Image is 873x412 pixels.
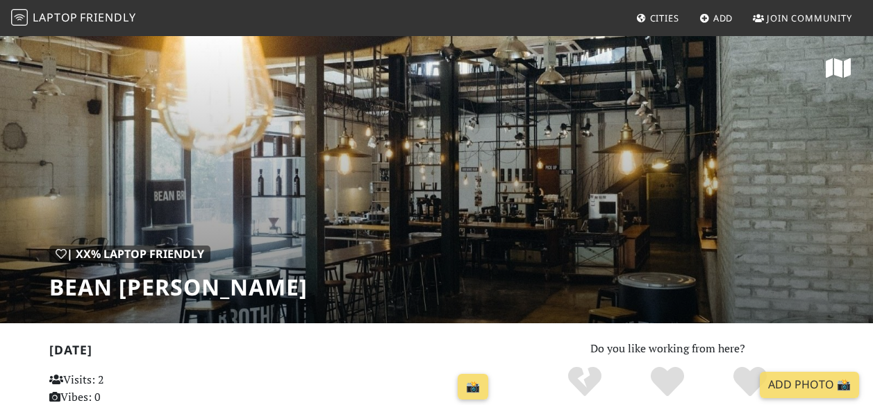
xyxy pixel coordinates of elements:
img: LaptopFriendly [11,9,28,26]
h1: BEAN [PERSON_NAME] [49,274,308,300]
div: | XX% Laptop Friendly [49,246,210,264]
p: Visits: 2 Vibes: 0 [49,371,187,406]
h2: [DATE] [49,343,494,363]
a: Add [694,6,739,31]
div: Yes [626,365,709,400]
span: Add [713,12,733,24]
a: Join Community [747,6,858,31]
a: Cities [631,6,685,31]
a: Add Photo 📸 [760,372,859,398]
span: Join Community [767,12,852,24]
span: Friendly [80,10,135,25]
div: Definitely! [708,365,791,400]
a: LaptopFriendly LaptopFriendly [11,6,136,31]
span: Cities [650,12,679,24]
div: No [544,365,626,400]
span: Laptop [33,10,78,25]
p: Do you like working from here? [511,340,824,358]
a: 📸 [458,374,488,400]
